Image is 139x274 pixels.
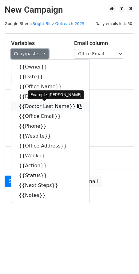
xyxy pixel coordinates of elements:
[11,102,89,111] a: {{Doctor Last Name}}
[5,5,134,15] h2: New Campaign
[11,40,65,47] h5: Variables
[11,72,89,82] a: {{Date}}
[11,190,89,200] a: {{Notes}}
[11,171,89,181] a: {{Status}}
[11,181,89,190] a: {{Next Steps}}
[11,131,89,141] a: {{Wesbite}}
[5,21,85,26] small: Google Sheet:
[11,141,89,151] a: {{Office Address}}
[11,161,89,171] a: {{Action}}
[11,82,89,92] a: {{Office Name}}
[11,111,89,121] a: {{Office Email}}
[11,62,89,72] a: {{Owner}}
[93,20,134,27] span: Daily emails left: 50
[11,49,49,59] a: Copy/paste...
[11,121,89,131] a: {{Phone}}
[93,21,134,26] a: Daily emails left: 50
[11,151,89,161] a: {{Week}}
[108,244,139,274] iframe: Chat Widget
[5,176,25,187] a: Send
[74,40,128,47] h5: Email column
[32,21,85,26] a: Bright Blitz Outreach 2025
[28,90,84,99] div: Example: [PERSON_NAME]
[11,92,89,102] a: {{Doctor First Name}}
